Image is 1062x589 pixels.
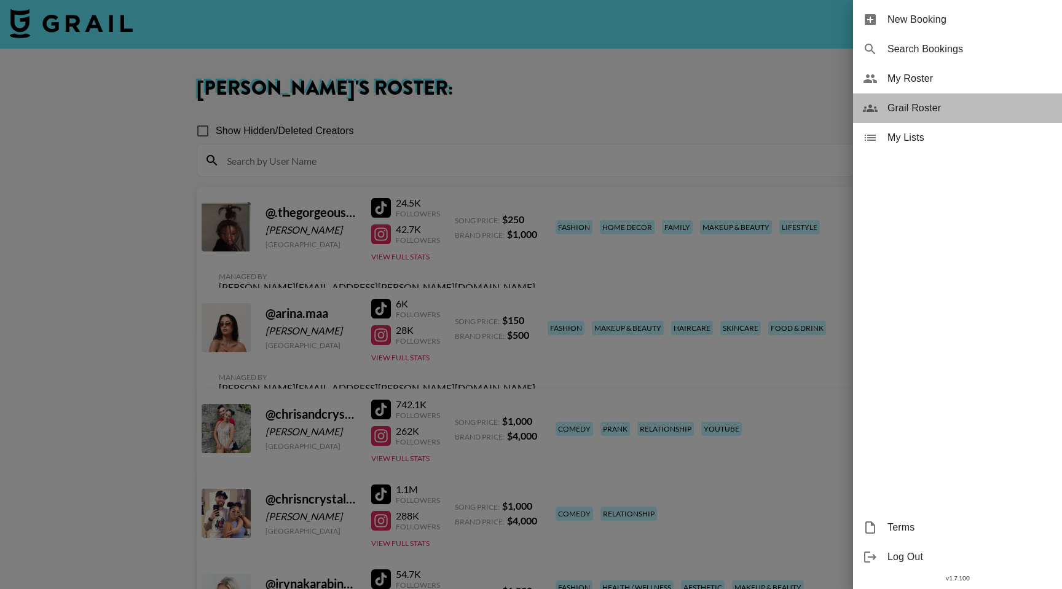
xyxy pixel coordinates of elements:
[887,550,1052,564] span: Log Out
[853,542,1062,572] div: Log Out
[887,12,1052,27] span: New Booking
[887,71,1052,86] span: My Roster
[853,572,1062,585] div: v 1.7.100
[853,123,1062,152] div: My Lists
[853,64,1062,93] div: My Roster
[853,93,1062,123] div: Grail Roster
[853,34,1062,64] div: Search Bookings
[887,42,1052,57] span: Search Bookings
[853,513,1062,542] div: Terms
[887,520,1052,535] span: Terms
[887,101,1052,116] span: Grail Roster
[887,130,1052,145] span: My Lists
[853,5,1062,34] div: New Booking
